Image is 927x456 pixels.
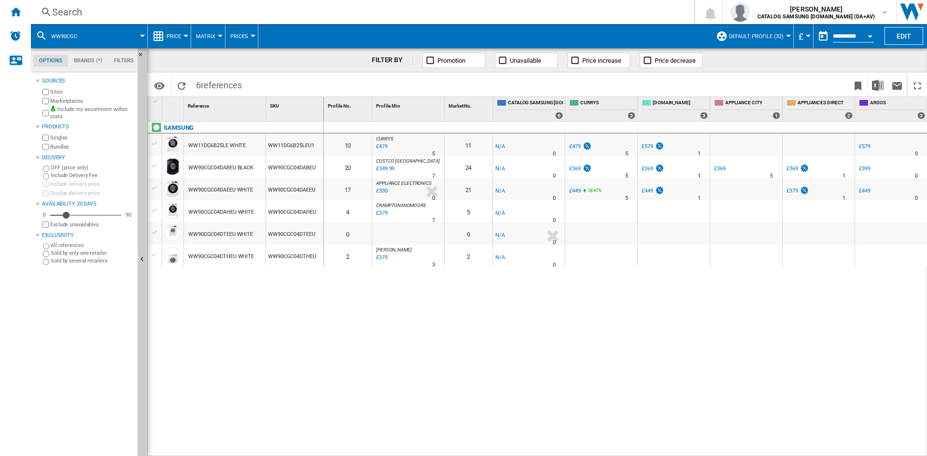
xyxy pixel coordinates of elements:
div: £369 [640,164,664,174]
div: 6 offers sold by CATALOG SAMSUNG UK.IE (DA+AV) [555,112,563,119]
button: Reload [172,74,191,97]
div: 5 [445,200,492,222]
span: CURRYS [580,99,635,108]
div: 0 [41,211,48,219]
input: Bundles [42,144,49,150]
div: £449 [857,186,871,196]
div: Delivery Time : 0 day [553,193,556,203]
button: Default profile (32) [729,24,788,48]
div: 3 offers sold by CURRYS [628,112,635,119]
img: mysite-bg-18x18.png [50,106,56,111]
div: 10 [324,134,372,156]
div: Sort None [186,97,266,112]
div: CATALOG SAMSUNG [DOMAIN_NAME] (DA+AV) 6 offers sold by CATALOG SAMSUNG UK.IE (DA+AV) [495,97,565,121]
input: Include Delivery Fee [43,173,49,180]
div: Delivery Time : 5 days [770,171,773,181]
div: Last updated : Thursday, 18 September 2025 10:01 [375,186,388,196]
div: £449 [568,186,581,196]
div: N/A [495,164,505,174]
div: Delivery Time : 0 day [432,193,435,203]
input: All references [43,243,49,249]
div: WW11DG6B25LE WHITE [188,135,246,157]
img: excel-24x24.png [872,80,884,91]
div: Delivery Time : 1 day [843,193,845,203]
div: WW90CGC04DTHEU [266,245,323,267]
label: Marketplaces [50,97,134,105]
div: Availability 20 Days [42,200,134,208]
div: Sort None [447,97,492,112]
div: Products [42,123,134,131]
div: £449 [642,188,653,194]
label: Display delivery price [50,190,134,197]
div: Delivery Time : 5 days [625,149,628,159]
div: 0 [324,222,372,245]
button: Download in Excel [868,74,887,97]
div: Delivery Time : 5 days [625,193,628,203]
span: [DOMAIN_NAME] [653,99,708,108]
span: APPLIANCE ELECTRONICS [376,180,432,186]
div: APPLIANCES DIRECT 2 offers sold by APPLIANCES DIRECT [785,97,855,121]
div: Sort None [164,97,183,112]
div: N/A [495,208,505,218]
span: ARGOS [870,99,925,108]
div: Delivery Time : 5 days [625,171,628,181]
div: £379 [785,186,809,196]
div: Delivery Time : 0 day [553,238,556,248]
div: ARGOS 3 offers sold by ARGOS [857,97,927,121]
i: % [587,186,592,198]
div: £449 [640,186,664,196]
span: Market No. [449,103,472,109]
div: £379 [787,188,798,194]
div: £369 [713,164,726,174]
label: Sites [50,88,134,96]
img: alerts-logo.svg [10,30,21,41]
label: Sold by several retailers [51,257,134,264]
img: promotionV3.png [800,164,809,172]
span: APPLIANCE CITY [725,99,780,108]
div: Delivery Time : 0 day [553,216,556,225]
div: Delivery Time : 3 days [432,260,435,270]
div: Delivery Time : 7 days [432,216,435,225]
div: 1 offers sold by APPLIANCE CITY [772,112,780,119]
span: CURRYS [376,136,393,141]
div: Market No. Sort None [447,97,492,112]
span: Prices [230,33,248,40]
div: 24 [445,156,492,178]
input: Marketplaces [42,98,49,104]
div: 21 [445,178,492,200]
div: 4 [324,200,372,222]
div: N/A [495,186,505,196]
input: Include my assortment within stats [42,107,49,119]
div: £479 [569,143,581,150]
div: 3 offers sold by AO.COM [700,112,708,119]
div: £449 [859,188,871,194]
div: SKU Sort None [268,97,323,112]
div: Delivery Time : 1 day [698,193,701,203]
span: Profile No. [328,103,351,109]
div: Reference Sort None [186,97,266,112]
div: 20 [324,156,372,178]
div: APPLIANCE CITY 1 offers sold by APPLIANCE CITY [712,97,782,121]
input: Sites [42,89,49,95]
div: Sort None [374,97,444,112]
div: N/A [495,231,505,240]
div: WW90CGC04DABEU [266,156,323,178]
div: CURRYS 3 offers sold by CURRYS [567,97,637,121]
span: CATALOG SAMSUNG [DOMAIN_NAME] (DA+AV) [508,99,563,108]
label: Singles [50,134,134,141]
span: SKU [270,103,279,109]
div: Delivery Time : 1 day [843,171,845,181]
div: £579 [640,142,664,152]
div: Sort None [268,97,323,112]
button: Prices [230,24,253,48]
div: N/A [495,253,505,263]
div: Delivery Time : 0 day [553,171,556,181]
button: Send this report by email [887,74,907,97]
div: Delivery Time : 1 day [698,171,701,181]
div: 2 offers sold by APPLIANCES DIRECT [845,112,853,119]
div: £369 [785,164,809,174]
div: WW90CGC04DAHEU [266,200,323,222]
button: Price increase [567,53,630,68]
span: 6 [191,74,247,94]
div: N/A [495,142,505,152]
